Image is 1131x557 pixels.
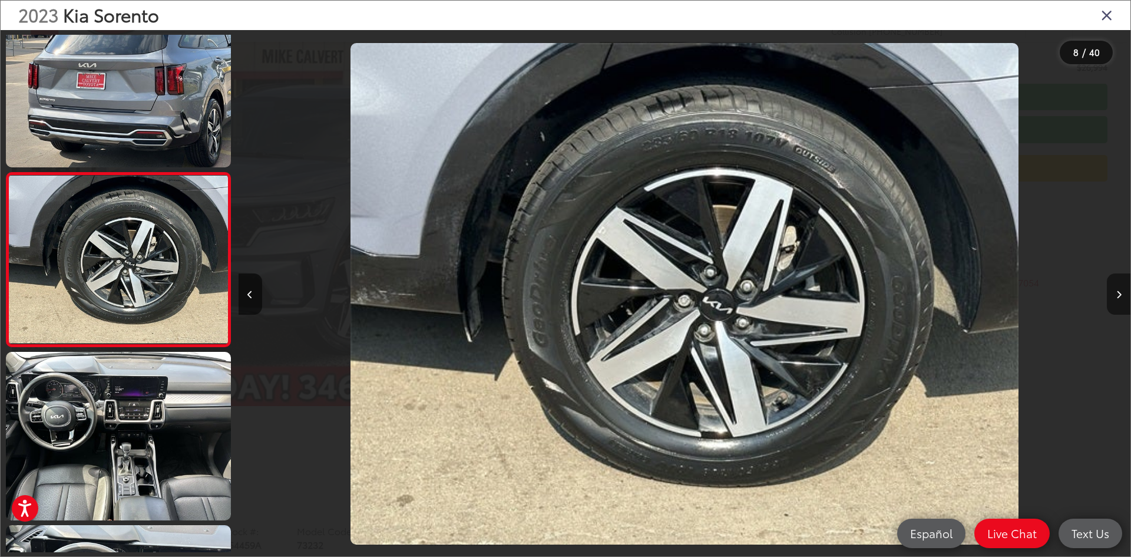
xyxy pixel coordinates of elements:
span: Text Us [1066,526,1115,540]
img: 2023 Kia Sorento S [350,43,1018,545]
span: / [1081,48,1087,57]
span: 8 [1073,45,1079,58]
a: Español [897,519,965,548]
span: 40 [1089,45,1100,58]
img: 2023 Kia Sorento S [6,176,230,343]
a: Live Chat [974,519,1050,548]
i: Close gallery [1101,7,1113,22]
button: Next image [1107,273,1130,315]
span: 2023 [18,2,58,27]
div: 2023 Kia Sorento S 7 [238,43,1130,545]
img: 2023 Kia Sorento S [4,350,233,522]
a: Text Us [1059,519,1122,548]
button: Previous image [239,273,262,315]
span: Live Chat [981,526,1043,540]
span: Kia Sorento [63,2,159,27]
span: Español [904,526,958,540]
